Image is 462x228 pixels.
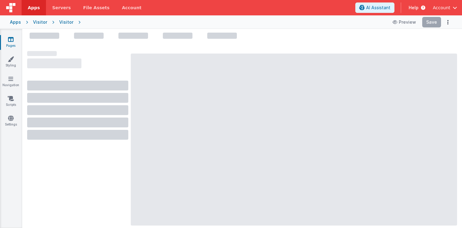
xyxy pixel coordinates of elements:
span: AI Assistant [366,5,390,11]
button: Account [433,5,457,11]
span: File Assets [83,5,110,11]
button: Preview [389,17,420,27]
div: Visitor [33,19,47,25]
span: Account [433,5,450,11]
span: Servers [52,5,71,11]
div: Visitor [59,19,73,25]
button: Save [422,17,441,27]
button: AI Assistant [355,2,394,13]
div: Apps [10,19,21,25]
span: Apps [28,5,40,11]
button: Options [443,18,452,26]
span: Help [409,5,419,11]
